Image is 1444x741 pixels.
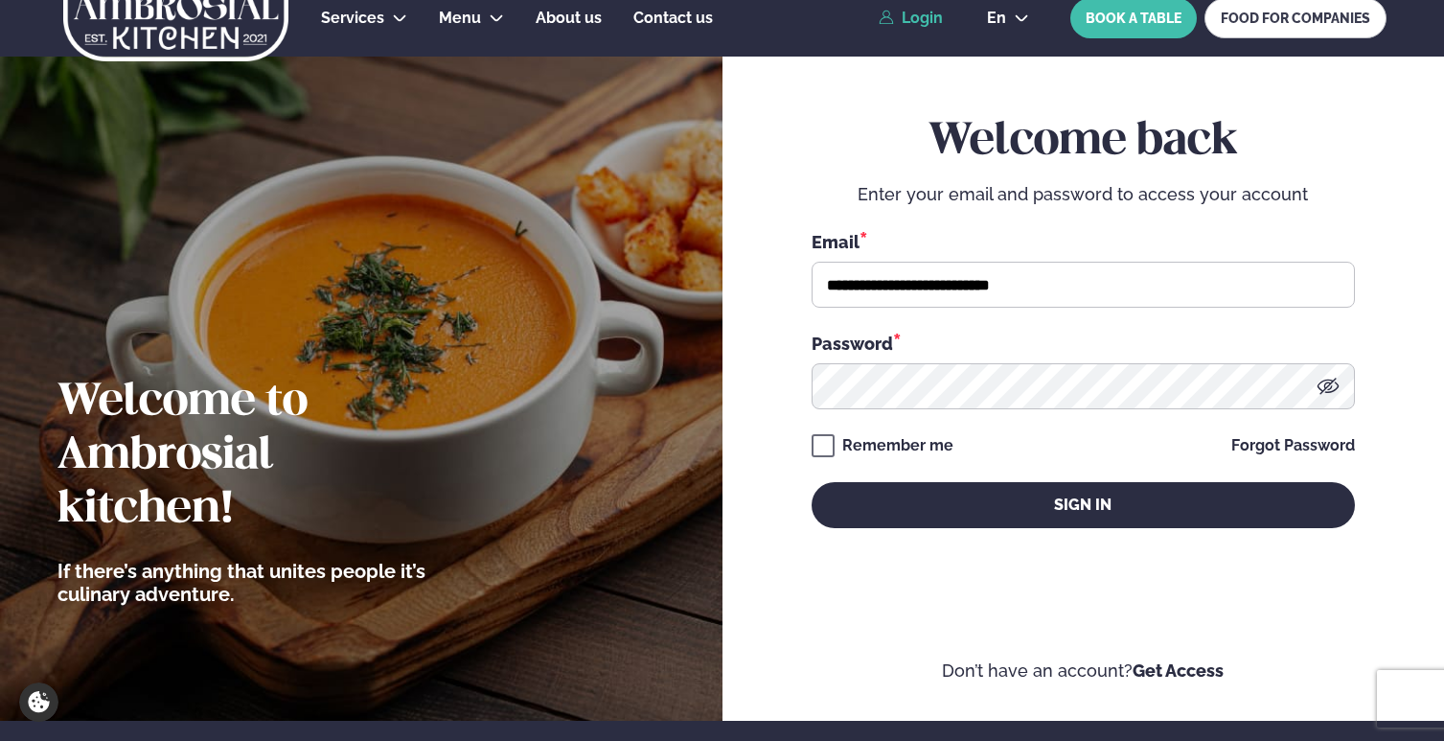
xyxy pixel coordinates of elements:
[987,11,1006,26] span: en
[57,560,455,606] p: If there’s anything that unites people it’s culinary adventure.
[1231,438,1355,453] a: Forgot Password
[812,115,1355,169] h2: Welcome back
[321,9,384,27] span: Services
[812,482,1355,528] button: Sign in
[879,10,943,27] a: Login
[19,683,58,722] a: Cookie settings
[633,7,713,30] a: Contact us
[812,331,1355,356] div: Password
[439,9,481,27] span: Menu
[536,9,602,27] span: About us
[812,229,1355,254] div: Email
[633,9,713,27] span: Contact us
[57,376,455,537] h2: Welcome to Ambrosial kitchen!
[812,183,1355,206] p: Enter your email and password to access your account
[439,7,481,30] a: Menu
[972,11,1044,26] button: en
[780,660,1387,683] p: Don’t have an account?
[321,7,384,30] a: Services
[536,7,602,30] a: About us
[1133,660,1224,681] a: Get Access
